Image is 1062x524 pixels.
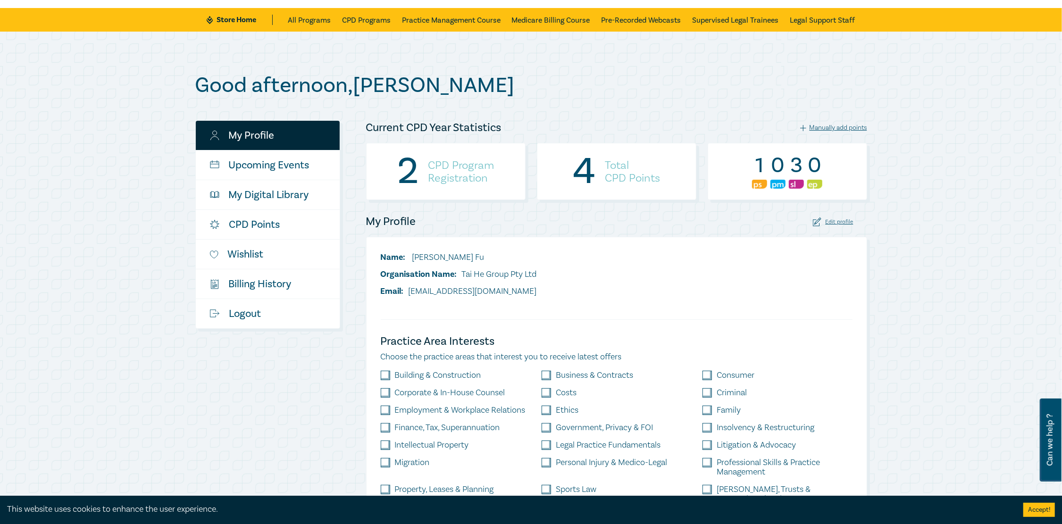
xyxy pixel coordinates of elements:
label: Corporate & In-House Counsel [395,388,505,398]
label: Sports Law [556,485,596,494]
label: Litigation & Advocacy [717,441,796,450]
div: 4 [573,159,595,184]
div: This website uses cookies to enhance the user experience. [7,503,1009,516]
label: Migration [395,458,430,467]
label: Personal Injury & Medico-Legal [556,458,667,467]
a: Supervised Legal Trainees [693,8,779,32]
li: [EMAIL_ADDRESS][DOMAIN_NAME] [381,285,537,298]
h4: Practice Area Interests [381,334,853,349]
label: Professional Skills & Practice Management [717,458,852,477]
a: Legal Support Staff [790,8,855,32]
label: Intellectual Property [395,441,469,450]
label: Costs [556,388,577,398]
a: My Digital Library [196,180,340,209]
label: Business & Contracts [556,371,633,380]
tspan: $ [212,281,214,285]
img: Professional Skills [752,180,767,189]
img: Substantive Law [789,180,804,189]
label: Consumer [717,371,754,380]
label: Government, Privacy & FOI [556,423,653,433]
label: Legal Practice Fundamentals [556,441,661,450]
label: Employment & Workplace Relations [395,406,526,415]
div: 2 [397,159,418,184]
li: Tai He Group Pty Ltd [381,268,537,281]
label: Property, Leases & Planning [395,485,494,494]
h4: Current CPD Year Statistics [366,120,502,135]
div: 0 [807,153,822,178]
label: Finance, Tax, Superannuation [395,423,500,433]
label: Insolvency & Restructuring [717,423,814,433]
div: 1 [752,153,767,178]
label: Criminal [717,388,747,398]
a: $Billing History [196,269,340,299]
img: Practice Management & Business Skills [770,180,786,189]
li: [PERSON_NAME] Fu [381,251,537,264]
a: All Programs [288,8,331,32]
p: Choose the practice areas that interest you to receive latest offers [381,351,853,363]
a: CPD Programs [342,8,391,32]
button: Accept cookies [1023,503,1055,517]
span: Email: [381,286,404,297]
span: Can we help ? [1045,404,1054,476]
span: Name: [381,252,406,263]
a: Medicare Billing Course [512,8,590,32]
a: My Profile [196,121,340,150]
div: Manually add points [800,124,867,132]
span: Organisation Name: [381,269,457,280]
a: Store Home [207,15,272,25]
a: Logout [196,299,340,328]
div: Edit profile [813,217,853,226]
a: Pre-Recorded Webcasts [602,8,681,32]
h4: My Profile [366,214,416,229]
a: Upcoming Events [196,150,340,180]
label: [PERSON_NAME], Trusts & Succession Planning [717,485,852,504]
div: 3 [789,153,804,178]
h1: Good afternoon , [PERSON_NAME] [195,73,867,98]
label: Ethics [556,406,578,415]
a: Practice Management Course [402,8,501,32]
a: CPD Points [196,210,340,239]
a: Wishlist [196,240,340,269]
label: Building & Construction [395,371,481,380]
h4: Total CPD Points [605,159,660,184]
img: Ethics & Professional Responsibility [807,180,822,189]
h4: CPD Program Registration [428,159,494,184]
label: Family [717,406,741,415]
div: 0 [770,153,786,178]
